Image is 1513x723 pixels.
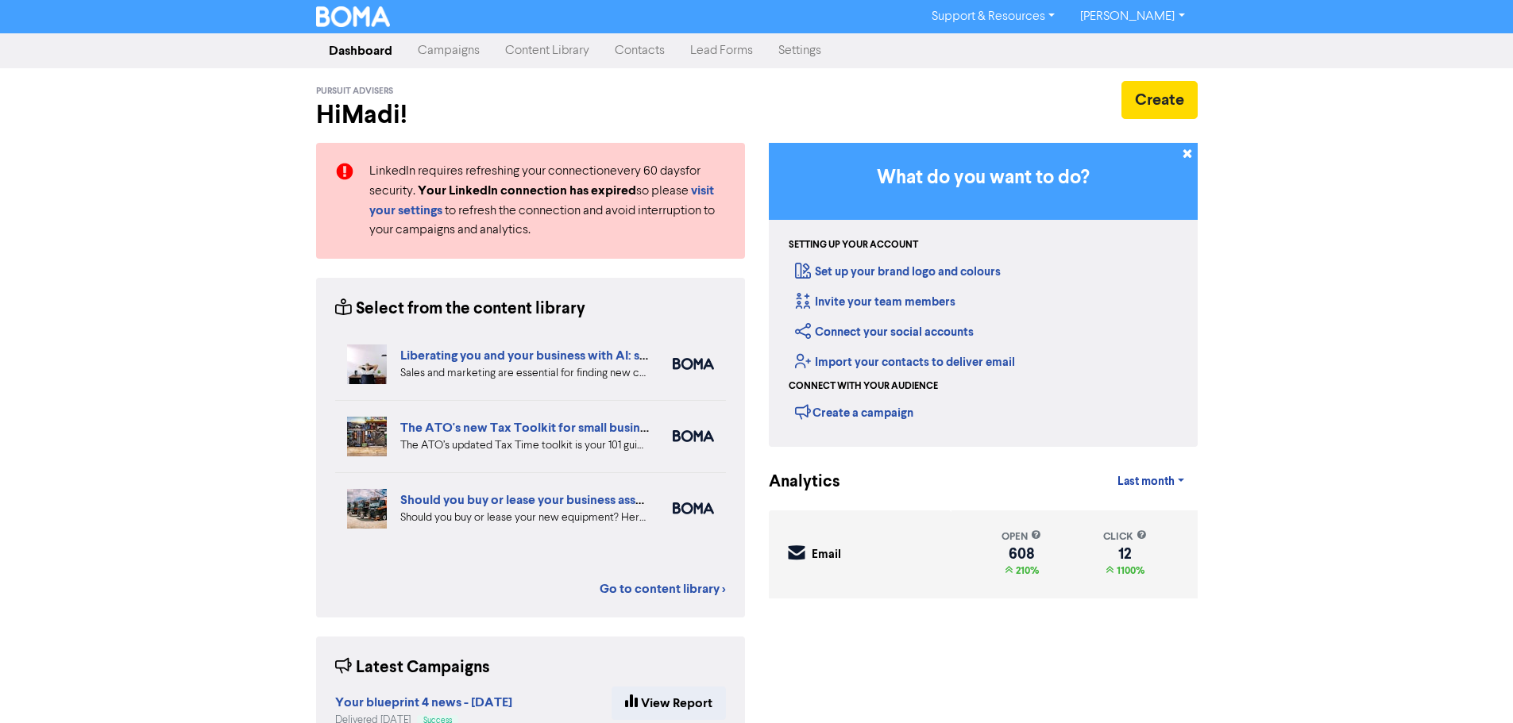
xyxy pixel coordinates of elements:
div: Sales and marketing are essential for finding new customers but eat into your business time. We e... [400,365,649,382]
img: BOMA Logo [316,6,391,27]
div: click [1103,529,1147,544]
span: 1100% [1114,564,1144,577]
h2: Hi Madi ! [316,100,745,130]
span: Last month [1117,475,1175,489]
div: Latest Campaigns [335,656,490,680]
div: open [1002,529,1041,544]
a: View Report [612,686,726,720]
a: Content Library [492,35,602,67]
a: Support & Resources [919,4,1067,29]
div: 608 [1002,548,1041,560]
a: Contacts [602,35,677,67]
a: Connect your social accounts [795,325,974,340]
a: Go to content library > [600,579,726,598]
button: Create [1121,81,1198,119]
a: Invite your team members [795,294,955,310]
strong: Your LinkedIn connection has expired [418,183,636,198]
div: LinkedIn requires refreshing your connection every 60 days for security. so please to refresh the... [357,162,738,240]
span: 210% [1013,564,1039,577]
div: Connect with your audience [789,379,938,394]
a: Liberating you and your business with AI: sales and marketing [400,348,745,363]
img: boma [673,430,714,442]
div: Setting up your account [789,238,918,252]
img: boma_accounting [673,502,714,514]
a: Set up your brand logo and colours [795,264,1001,279]
h3: What do you want to do? [793,167,1174,190]
div: Select from the content library [335,297,585,321]
a: The ATO's new Tax Toolkit for small business owners [400,420,704,436]
div: The ATO’s updated Tax Time toolkit is your 101 guide to business taxes. We’ve summarised the key ... [400,437,649,454]
a: Dashboard [316,35,405,67]
a: Last month [1105,466,1197,498]
span: Pursuit Advisers [316,86,393,97]
a: Your blueprint 4 news - [DATE] [335,697,512,710]
a: Campaigns [405,35,492,67]
div: Email [812,546,841,564]
iframe: Chat Widget [1434,647,1513,723]
a: Lead Forms [677,35,766,67]
strong: Your blueprint 4 news - [DATE] [335,694,512,710]
div: Should you buy or lease your new equipment? Here are some pros and cons of each. We also can revi... [400,510,649,526]
a: Import your contacts to deliver email [795,355,1015,370]
div: Create a campaign [795,400,913,424]
a: [PERSON_NAME] [1067,4,1197,29]
img: boma [673,358,714,370]
a: visit your settings [369,185,714,217]
div: 12 [1103,548,1147,560]
a: Settings [766,35,834,67]
div: Getting Started in BOMA [769,143,1198,447]
div: Analytics [769,470,820,494]
a: Should you buy or lease your business assets? [400,492,658,508]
